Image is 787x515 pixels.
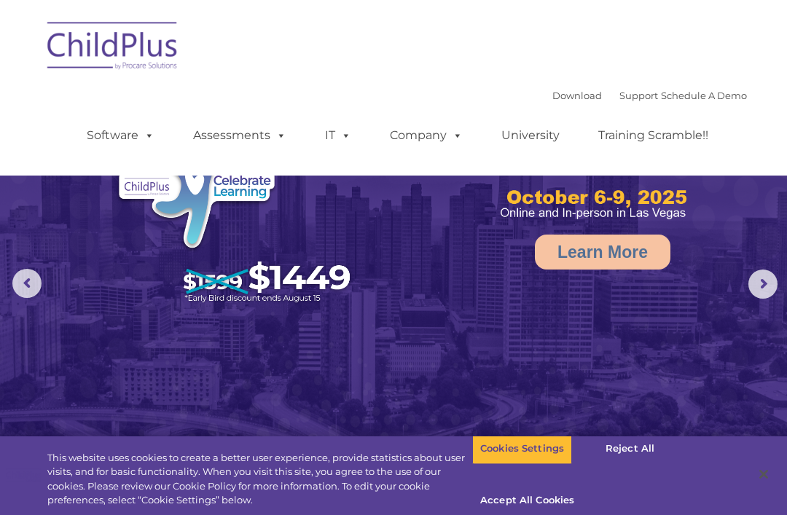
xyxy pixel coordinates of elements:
[472,433,572,464] button: Cookies Settings
[375,121,477,150] a: Company
[661,90,747,101] a: Schedule A Demo
[552,90,747,101] font: |
[535,235,670,270] a: Learn More
[47,451,472,508] div: This website uses cookies to create a better user experience, provide statistics about user visit...
[40,12,186,84] img: ChildPlus by Procare Solutions
[552,90,602,101] a: Download
[310,121,366,150] a: IT
[487,121,574,150] a: University
[619,90,658,101] a: Support
[72,121,169,150] a: Software
[179,121,301,150] a: Assessments
[584,121,723,150] a: Training Scramble!!
[584,433,676,464] button: Reject All
[748,458,780,490] button: Close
